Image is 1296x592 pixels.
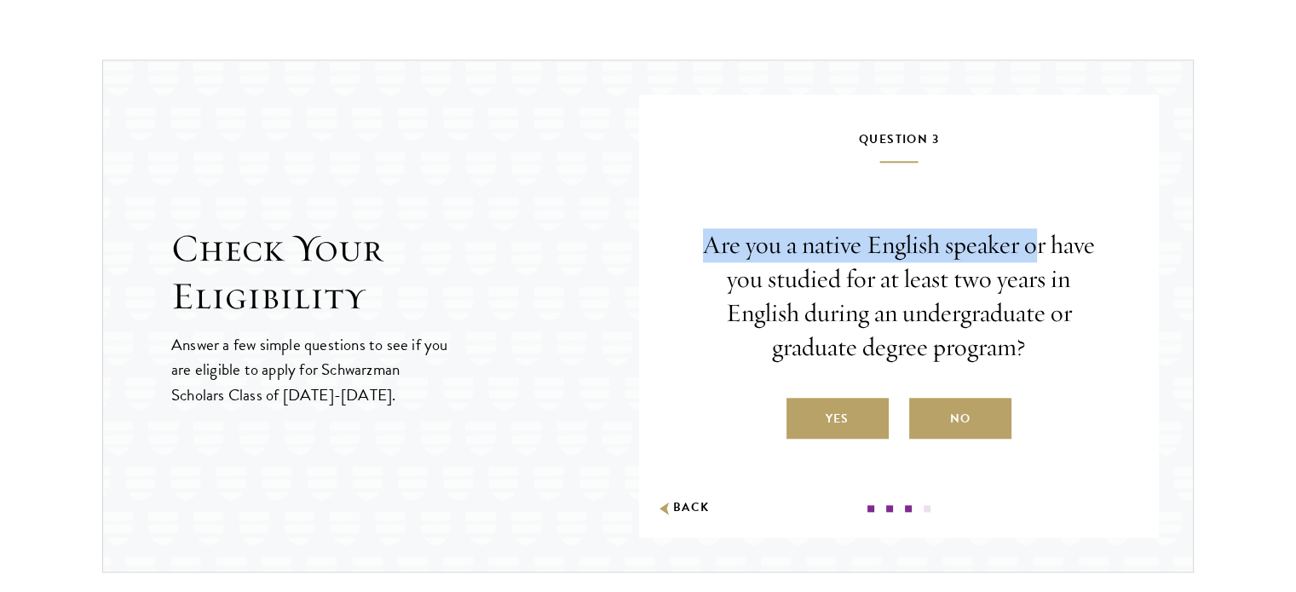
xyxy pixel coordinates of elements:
[171,225,639,320] h2: Check Your Eligibility
[690,129,1108,163] h5: Question 3
[690,228,1108,365] p: Are you a native English speaker or have you studied for at least two years in English during an ...
[171,332,450,406] p: Answer a few simple questions to see if you are eligible to apply for Schwarzman Scholars Class o...
[656,499,710,517] button: Back
[909,398,1011,439] label: No
[786,398,889,439] label: Yes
